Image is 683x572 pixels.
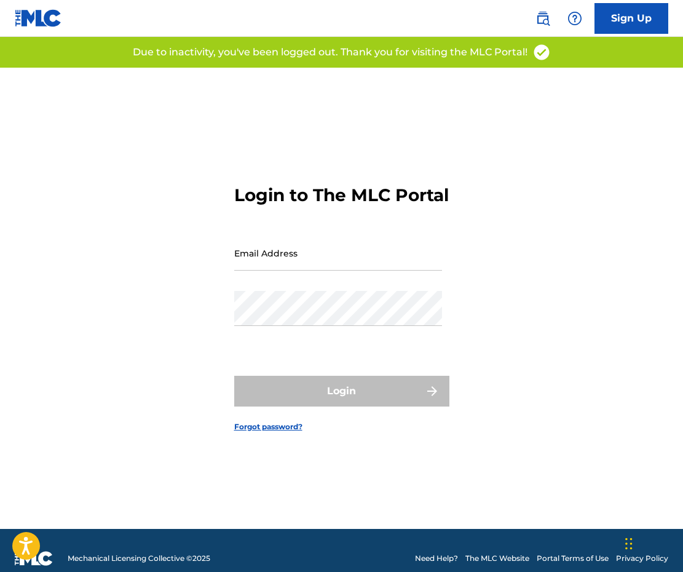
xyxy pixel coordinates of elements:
[234,421,302,432] a: Forgot password?
[133,45,527,60] p: Due to inactivity, you've been logged out. Thank you for visiting the MLC Portal!
[415,553,458,564] a: Need Help?
[622,513,683,572] iframe: Chat Widget
[616,553,668,564] a: Privacy Policy
[537,553,609,564] a: Portal Terms of Use
[594,3,668,34] a: Sign Up
[68,553,210,564] span: Mechanical Licensing Collective © 2025
[567,11,582,26] img: help
[465,553,529,564] a: The MLC Website
[15,9,62,27] img: MLC Logo
[531,6,555,31] a: Public Search
[535,11,550,26] img: search
[563,6,587,31] div: Help
[234,185,449,206] h3: Login to The MLC Portal
[532,43,551,62] img: access
[625,525,633,562] div: Drag
[15,551,53,566] img: logo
